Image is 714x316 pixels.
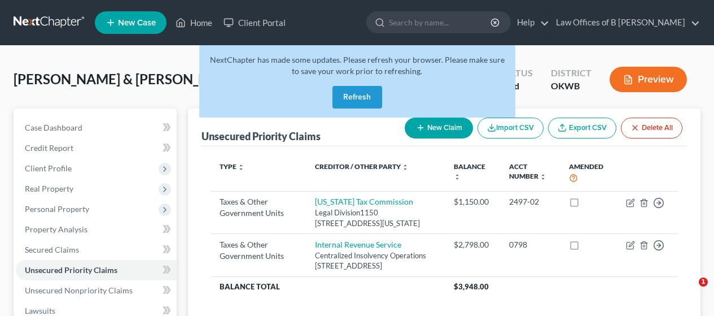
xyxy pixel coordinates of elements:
button: Import CSV [478,118,544,138]
a: Unsecured Priority Claims [16,260,177,280]
iframe: Intercom live chat [676,278,703,305]
div: $2,798.00 [454,239,491,250]
button: New Claim [405,118,473,138]
input: Search by name... [389,12,492,33]
a: Unsecured Nonpriority Claims [16,280,177,301]
div: 0798 [509,239,551,250]
button: Preview [610,67,687,92]
a: Internal Revenue Service [315,240,401,249]
a: Help [511,12,549,33]
div: Unsecured Priority Claims [202,129,321,143]
span: New Case [118,19,156,27]
div: Status [500,67,533,80]
a: Secured Claims [16,240,177,260]
div: OKWB [551,80,592,93]
span: Real Property [25,184,73,193]
a: Case Dashboard [16,118,177,138]
th: Amended [560,155,617,191]
span: [PERSON_NAME] & [PERSON_NAME] [14,71,242,87]
div: Legal Division1150 [STREET_ADDRESS][US_STATE] [315,207,436,228]
a: Client Portal [218,12,291,33]
a: Credit Report [16,138,177,158]
div: Centralized Insolvency Operations [STREET_ADDRESS] [315,250,436,271]
span: Unsecured Priority Claims [25,265,117,275]
span: $3,948.00 [454,282,489,291]
button: Refresh [332,86,382,109]
span: NextChapter has made some updates. Please refresh your browser. Please make sure to save your wor... [210,55,505,76]
span: Property Analysis [25,224,87,234]
span: Client Profile [25,163,72,173]
div: 2497-02 [509,196,551,207]
i: unfold_more [454,174,461,180]
span: Lawsuits [25,306,55,315]
a: Property Analysis [16,219,177,240]
div: Taxes & Other Government Units [220,239,297,262]
a: [US_STATE] Tax Commission [315,197,413,206]
div: $1,150.00 [454,196,491,207]
i: unfold_more [540,174,546,180]
a: Balance unfold_more [454,162,485,180]
span: Unsecured Nonpriority Claims [25,285,133,295]
a: Law Offices of B [PERSON_NAME] [550,12,700,33]
a: Type unfold_more [220,162,244,171]
th: Balance Total [211,276,445,297]
span: Secured Claims [25,245,79,254]
span: 1 [699,278,708,287]
span: Case Dashboard [25,123,82,132]
button: Delete All [621,118,682,138]
i: unfold_more [238,164,244,171]
a: Home [170,12,218,33]
span: Credit Report [25,143,73,153]
span: Personal Property [25,204,89,214]
a: Export CSV [548,118,616,138]
div: Taxes & Other Government Units [220,196,297,219]
div: Filed [500,80,533,93]
div: District [551,67,592,80]
a: Acct Number unfold_more [509,162,546,180]
i: unfold_more [402,164,409,171]
a: Creditor / Other Party unfold_more [315,162,409,171]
